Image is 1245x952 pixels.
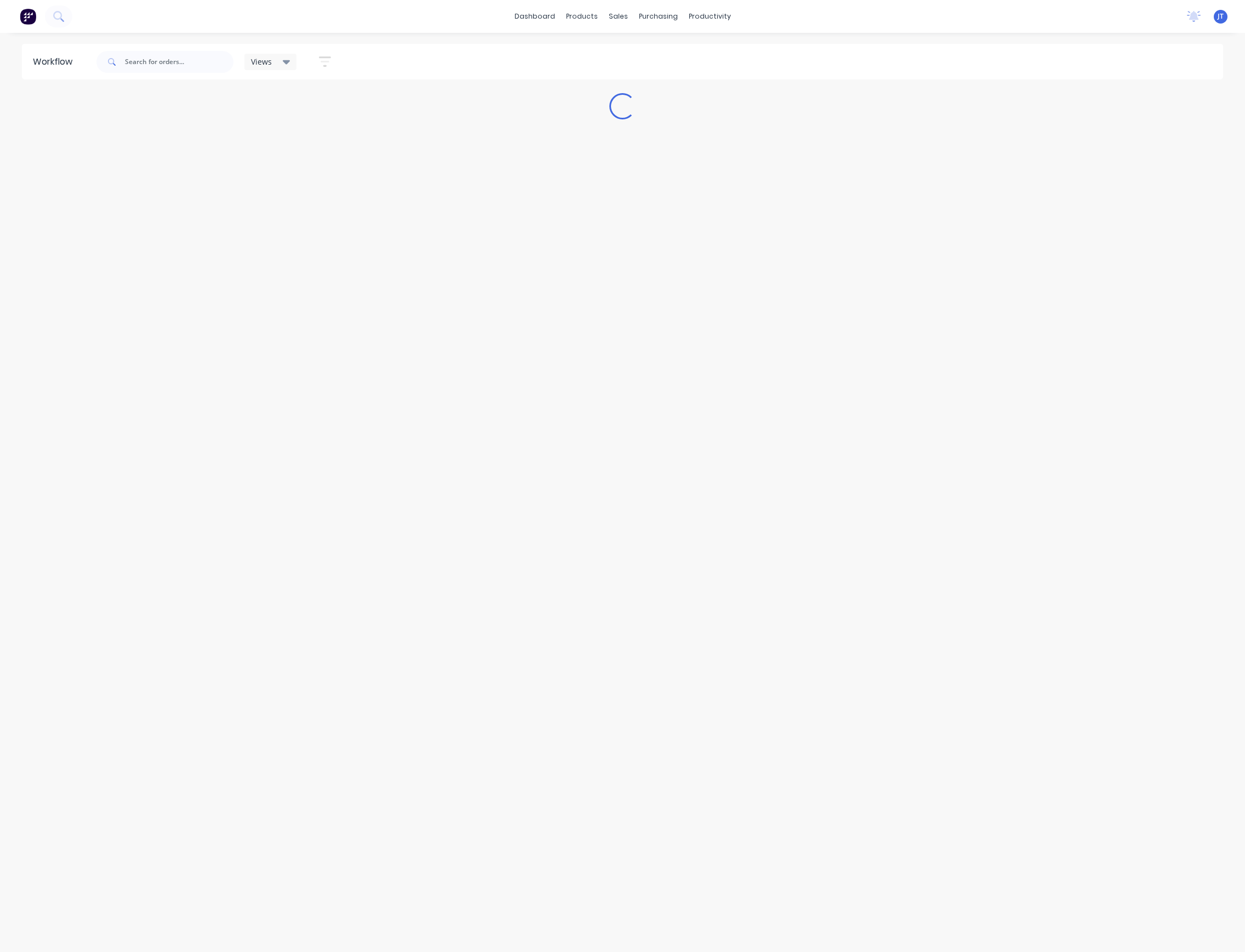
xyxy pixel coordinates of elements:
div: products [561,8,603,25]
img: Factory [20,8,36,25]
a: dashboard [509,8,561,25]
div: Workflow [33,55,78,68]
input: Search for orders... [125,51,233,73]
span: JT [1218,12,1224,21]
div: purchasing [633,8,683,25]
div: sales [603,8,633,25]
div: productivity [683,8,736,25]
span: Views [251,56,272,67]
